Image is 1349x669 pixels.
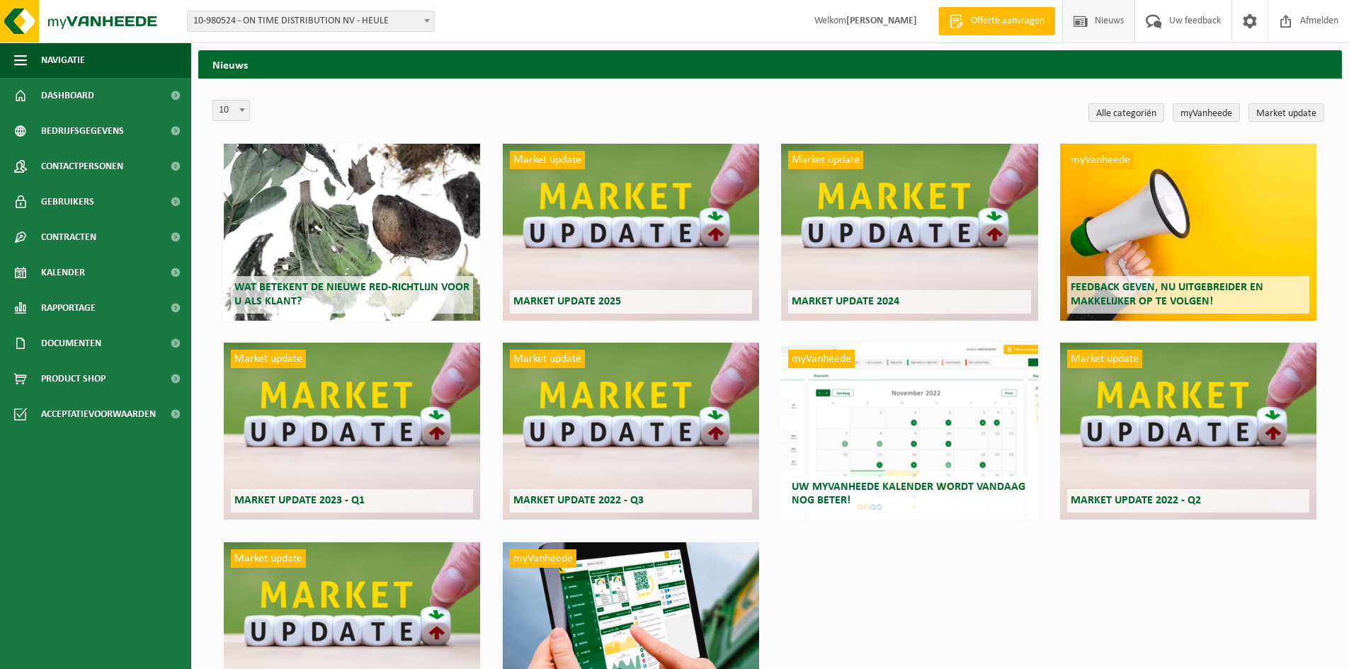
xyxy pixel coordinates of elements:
[1067,151,1134,169] span: myVanheede
[234,495,365,506] span: Market update 2023 - Q1
[1071,282,1263,307] span: Feedback geven, nu uitgebreider en makkelijker op te volgen!
[938,7,1055,35] a: Offerte aanvragen
[41,396,156,432] span: Acceptatievoorwaarden
[224,343,480,520] a: Market update Market update 2023 - Q1
[41,290,96,326] span: Rapportage
[510,151,585,169] span: Market update
[212,100,250,121] span: 10
[513,495,644,506] span: Market update 2022 - Q3
[1060,343,1316,520] a: Market update Market update 2022 - Q2
[224,144,480,321] a: Wat betekent de nieuwe RED-richtlijn voor u als klant?
[1248,103,1324,122] a: Market update
[231,350,306,368] span: Market update
[781,343,1037,520] a: myVanheede Uw myVanheede kalender wordt vandaag nog beter!
[234,282,469,307] span: Wat betekent de nieuwe RED-richtlijn voor u als klant?
[503,343,759,520] a: Market update Market update 2022 - Q3
[41,113,124,149] span: Bedrijfsgegevens
[213,101,249,120] span: 10
[503,144,759,321] a: Market update Market update 2025
[788,151,863,169] span: Market update
[967,14,1048,28] span: Offerte aanvragen
[510,549,576,568] span: myVanheede
[781,144,1037,321] a: Market update Market update 2024
[792,481,1025,506] span: Uw myVanheede kalender wordt vandaag nog beter!
[231,549,306,568] span: Market update
[1088,103,1164,122] a: Alle categoriën
[198,50,1342,78] h2: Nieuws
[41,326,101,361] span: Documenten
[41,361,106,396] span: Product Shop
[187,11,435,32] span: 10-980524 - ON TIME DISTRIBUTION NV - HEULE
[1067,350,1142,368] span: Market update
[41,149,123,184] span: Contactpersonen
[513,296,621,307] span: Market update 2025
[41,255,85,290] span: Kalender
[510,350,585,368] span: Market update
[188,11,434,31] span: 10-980524 - ON TIME DISTRIBUTION NV - HEULE
[1173,103,1240,122] a: myVanheede
[41,219,96,255] span: Contracten
[846,16,917,26] strong: [PERSON_NAME]
[41,184,94,219] span: Gebruikers
[1060,144,1316,321] a: myVanheede Feedback geven, nu uitgebreider en makkelijker op te volgen!
[792,296,899,307] span: Market update 2024
[1071,495,1201,506] span: Market update 2022 - Q2
[788,350,855,368] span: myVanheede
[41,78,94,113] span: Dashboard
[41,42,85,78] span: Navigatie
